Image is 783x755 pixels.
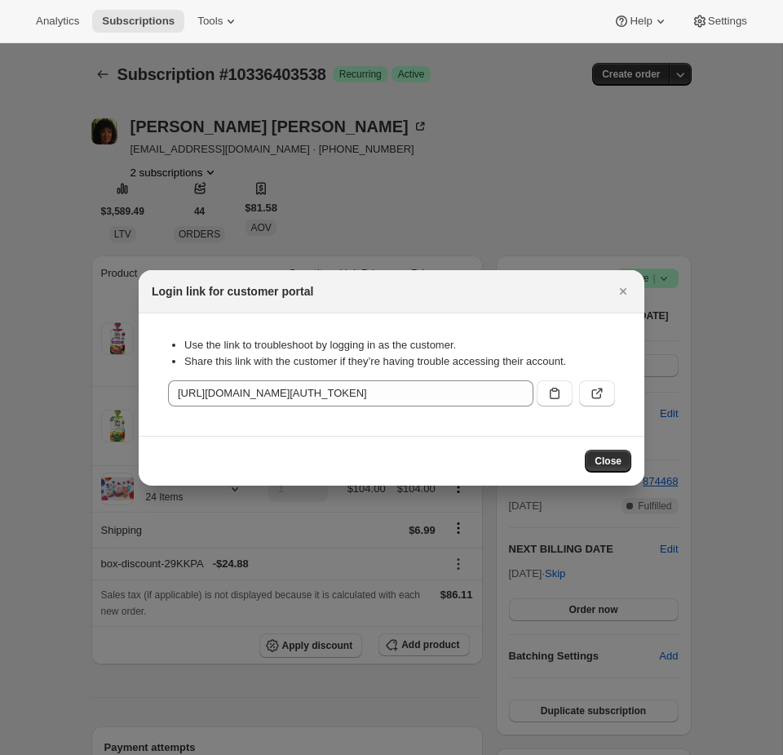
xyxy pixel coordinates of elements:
[184,337,615,353] li: Use the link to troubleshoot by logging in as the customer.
[595,455,622,468] span: Close
[197,15,223,28] span: Tools
[708,15,747,28] span: Settings
[102,15,175,28] span: Subscriptions
[682,10,757,33] button: Settings
[36,15,79,28] span: Analytics
[188,10,249,33] button: Tools
[630,15,652,28] span: Help
[604,10,678,33] button: Help
[585,450,631,473] button: Close
[26,10,89,33] button: Analytics
[152,283,313,300] h2: Login link for customer portal
[612,280,635,303] button: Close
[92,10,184,33] button: Subscriptions
[184,353,615,370] li: Share this link with the customer if they’re having trouble accessing their account.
